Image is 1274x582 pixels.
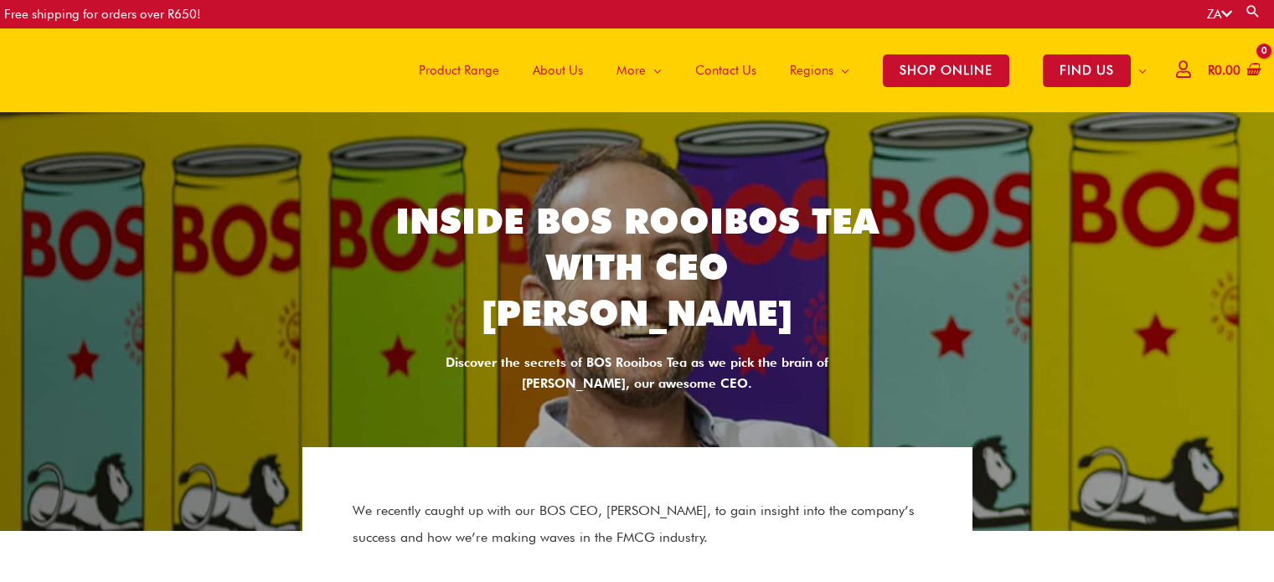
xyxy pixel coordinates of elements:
a: About Us [516,28,600,112]
span: Contact Us [695,45,756,95]
span: Regions [790,45,833,95]
a: Product Range [402,28,516,112]
a: Regions [773,28,866,112]
a: More [600,28,678,112]
span: About Us [533,45,583,95]
a: View Shopping Cart, empty [1204,52,1261,90]
span: FIND US [1043,54,1131,87]
span: More [616,45,646,95]
bdi: 0.00 [1208,63,1240,78]
a: Search button [1245,3,1261,19]
a: SHOP ONLINE [866,28,1026,112]
span: SHOP ONLINE [883,54,1009,87]
nav: Site Navigation [389,28,1163,112]
div: Discover the secrets of BOS Rooibos Tea as we pick the brain of [PERSON_NAME], our awesome CEO. [395,353,880,394]
h2: Inside BOS Rooibos Tea with CEO [PERSON_NAME] [395,198,880,336]
p: We recently caught up with our BOS CEO, [PERSON_NAME], to gain insight into the company’s success... [353,497,922,551]
span: Product Range [419,45,499,95]
span: R [1208,63,1215,78]
a: Contact Us [678,28,773,112]
a: ZA [1207,7,1232,22]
